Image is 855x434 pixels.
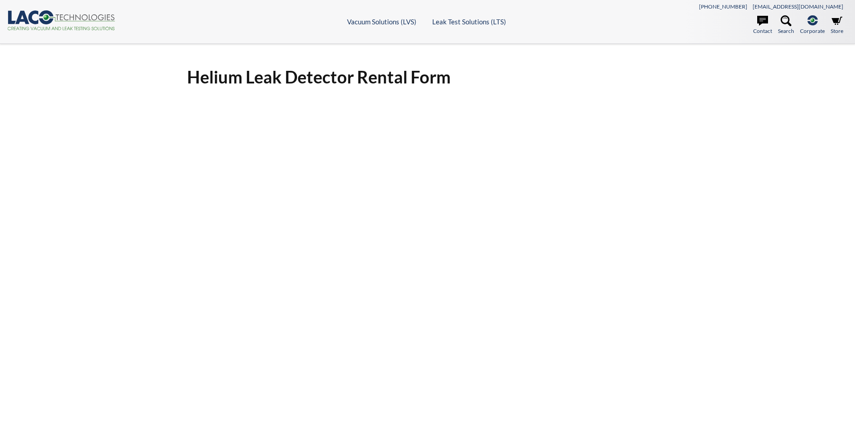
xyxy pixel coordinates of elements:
[432,18,506,26] a: Leak Test Solutions (LTS)
[831,15,843,35] a: Store
[699,3,747,10] a: [PHONE_NUMBER]
[800,27,825,35] span: Corporate
[187,66,668,88] h1: Helium Leak Detector Rental Form
[347,18,416,26] a: Vacuum Solutions (LVS)
[753,3,843,10] a: [EMAIL_ADDRESS][DOMAIN_NAME]
[753,15,772,35] a: Contact
[778,15,794,35] a: Search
